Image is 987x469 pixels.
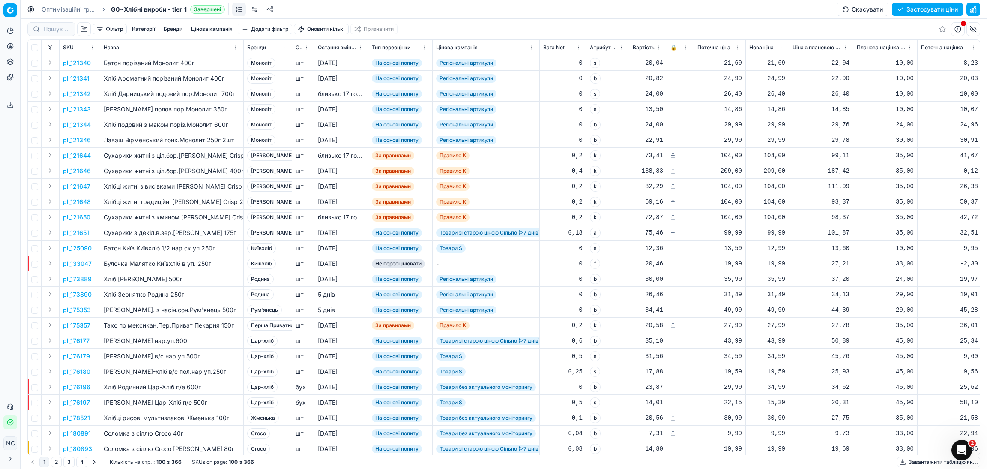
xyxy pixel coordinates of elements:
[63,414,90,422] button: pl_178521
[247,212,297,222] span: [PERSON_NAME]
[45,181,55,191] button: Expand
[793,44,841,51] span: Ціна з плановою націнкою
[104,228,240,237] p: Сухарики з декіл.в.зер.[PERSON_NAME] 175г
[63,445,92,453] button: pl_180893
[543,74,583,83] div: 0
[296,105,311,114] div: шт
[543,213,583,222] div: 0,2
[318,59,338,66] span: [DATE]
[793,167,849,175] div: 187,42
[697,182,742,191] div: 104,00
[63,321,90,330] p: pl_175357
[857,167,914,175] div: 35,00
[590,58,600,68] span: s
[296,228,311,237] div: шт
[104,136,240,144] p: Лаваш Вірменський тонк.Монолит 250г 2шт
[238,24,292,34] button: Додати фільтр
[697,136,742,144] div: 29,99
[590,243,600,253] span: s
[296,90,311,98] div: шт
[793,74,849,83] div: 22,90
[104,105,240,114] p: [PERSON_NAME] полов.пор.Монолит 350г
[111,5,225,14] span: G0~Хлібні вироби - tier_1Завершені
[45,88,55,99] button: Expand
[296,59,311,67] div: шт
[749,120,785,129] div: 29,99
[633,90,663,98] div: 24,00
[93,24,127,34] button: Фільтр
[171,459,182,466] strong: 366
[188,24,236,34] button: Цінова кампанія
[793,59,849,67] div: 22,04
[921,213,978,222] div: 42,72
[43,25,70,33] input: Пошук по SKU або назві
[45,274,55,284] button: Expand
[793,182,849,191] div: 111,09
[921,44,963,51] span: Поточна націнка
[45,289,55,299] button: Expand
[697,90,742,98] div: 26,40
[63,228,89,237] button: pl_121651
[436,105,496,114] span: Регіональні артикули
[296,213,311,222] div: шт
[857,59,914,67] div: 10,00
[45,119,55,129] button: Expand
[318,152,368,159] span: близько 17 годин
[633,74,663,83] div: 20,82
[45,150,55,160] button: Expand
[372,90,422,98] span: На основі попиту
[63,182,90,191] button: pl_121647
[543,90,583,98] div: 0
[436,228,544,237] span: Товари зі старою ціною Сільпо (>7 днів)
[229,459,238,466] strong: 100
[45,428,55,438] button: Expand
[372,136,422,144] span: На основі попиту
[63,136,91,144] button: pl_121346
[543,44,565,51] span: Вага Net
[63,151,91,160] button: pl_121644
[590,228,601,238] span: a
[857,74,914,83] div: 10,00
[633,151,663,160] div: 73,41
[857,213,914,222] div: 35,00
[45,104,55,114] button: Expand
[749,90,785,98] div: 26,40
[318,183,338,190] span: [DATE]
[969,440,976,447] span: 2
[590,73,601,84] span: b
[63,290,92,299] button: pl_173890
[436,120,496,129] span: Регіональні артикули
[45,397,55,407] button: Expand
[63,59,91,67] p: pl_121340
[633,228,663,237] div: 75,46
[63,352,90,361] button: pl_176179
[63,120,91,129] button: pl_121344
[296,244,311,253] div: шт
[697,105,742,114] div: 14,86
[63,74,90,83] p: pl_121341
[921,90,978,98] div: 10,00
[63,244,92,253] p: pl_125090
[42,5,225,14] nav: breadcrumb
[76,457,87,467] button: 4
[247,73,275,84] span: Моноліт
[436,182,470,191] span: Правило K
[104,90,240,98] p: Хліб Дарницький подовий пор.Монолит 700г
[921,59,978,67] div: 8,23
[670,44,677,51] span: 🔒
[436,136,496,144] span: Регіональні артикули
[296,136,311,144] div: шт
[793,228,849,237] div: 101,87
[590,181,601,192] span: k
[104,120,240,129] p: Хліб подовий з маком поріз.Монолит 600г
[63,367,90,376] p: pl_176180
[436,167,470,175] span: Правило K
[543,198,583,206] div: 0,2
[294,24,349,34] button: Оновити кільк.
[543,244,583,253] div: 0
[63,105,91,114] button: pl_121343
[372,244,422,253] span: На основі попиту
[633,167,663,175] div: 138,83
